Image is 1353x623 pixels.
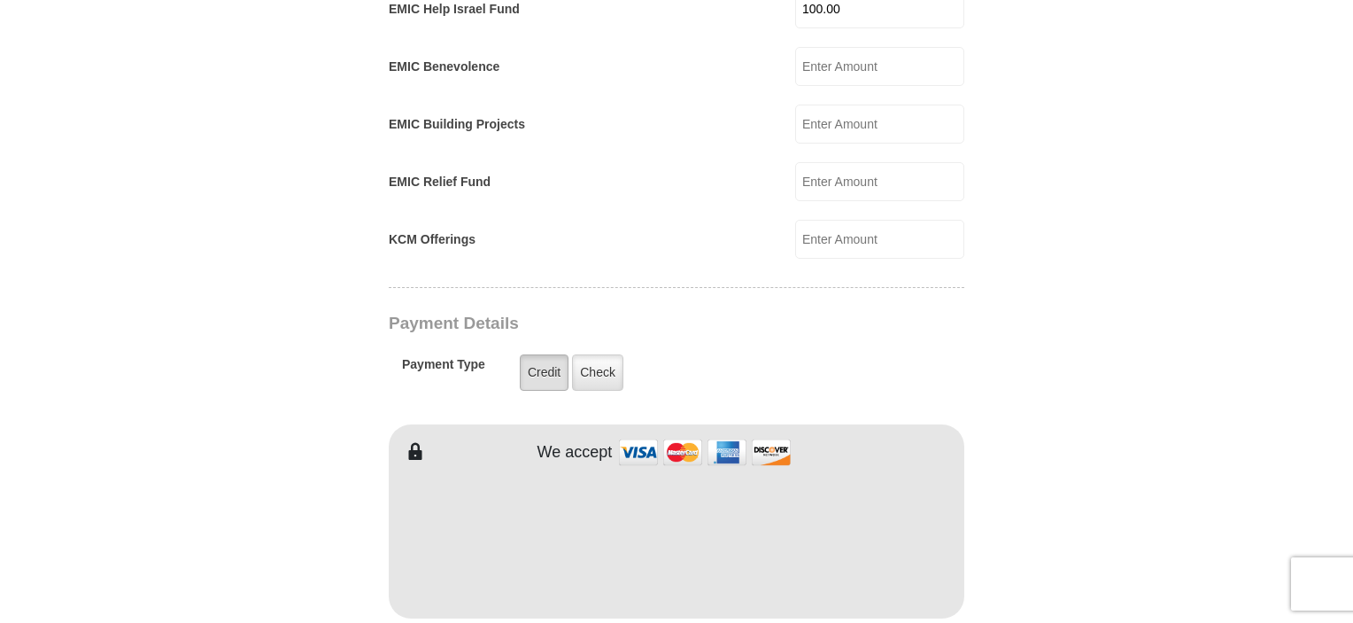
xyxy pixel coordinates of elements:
label: EMIC Building Projects [389,115,525,134]
h3: Payment Details [389,314,840,334]
img: credit cards accepted [616,433,793,471]
label: Check [572,354,623,391]
label: KCM Offerings [389,230,475,249]
h4: We accept [537,443,613,463]
h5: Payment Type [402,357,485,381]
input: Enter Amount [795,162,964,201]
input: Enter Amount [795,47,964,86]
label: EMIC Benevolence [389,58,499,76]
label: Credit [520,354,568,391]
input: Enter Amount [795,105,964,144]
label: EMIC Relief Fund [389,173,491,191]
input: Enter Amount [795,220,964,259]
